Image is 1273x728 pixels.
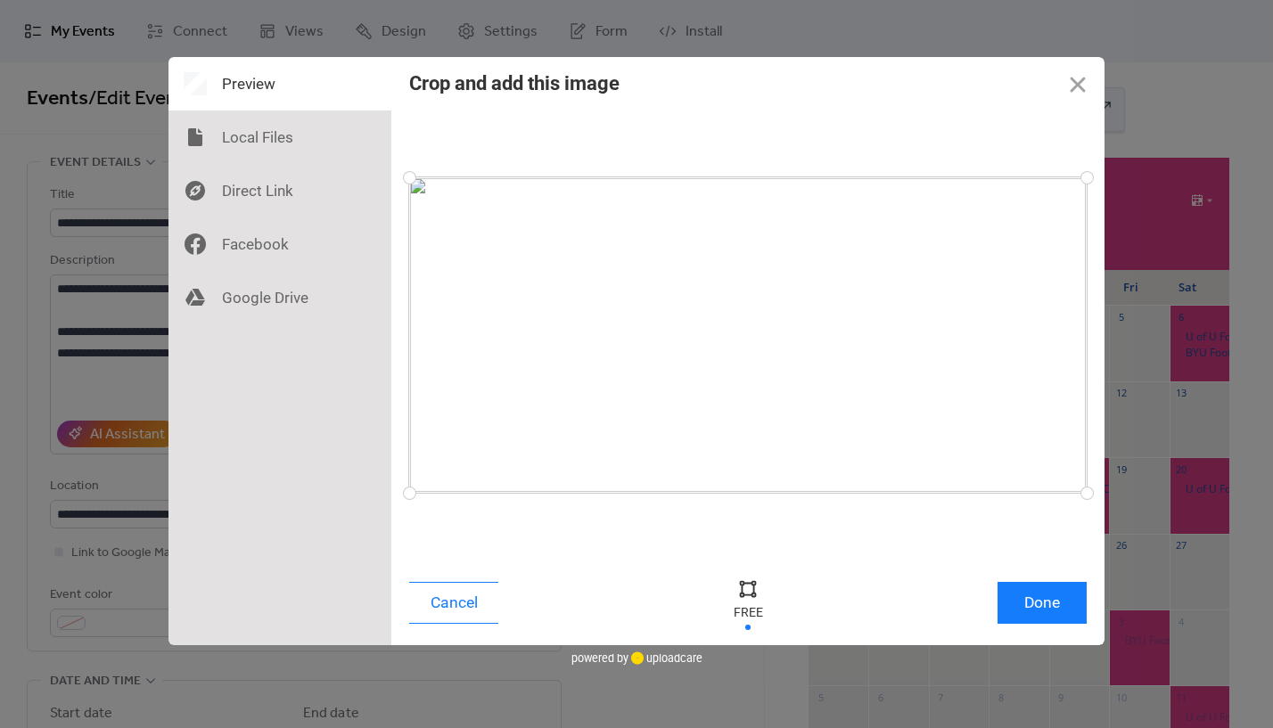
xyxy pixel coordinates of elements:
div: Facebook [168,217,391,271]
div: Google Drive [168,271,391,324]
div: Crop and add this image [409,72,620,94]
div: Local Files [168,110,391,164]
button: Cancel [409,582,498,624]
div: Preview [168,57,391,110]
div: powered by [571,645,702,672]
a: uploadcare [628,651,702,665]
button: Close [1051,57,1105,110]
button: Done [998,582,1087,624]
div: Direct Link [168,164,391,217]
